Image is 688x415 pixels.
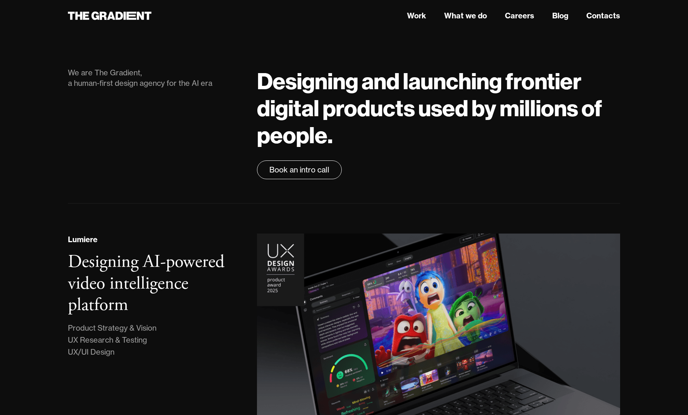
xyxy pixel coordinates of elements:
a: Work [407,10,426,21]
h1: Designing and launching frontier digital products used by millions of people. [257,67,620,148]
a: Blog [552,10,568,21]
a: Contacts [586,10,620,21]
div: We are The Gradient, a human-first design agency for the AI era [68,67,242,88]
a: Careers [505,10,534,21]
div: Product Strategy & Vision UX Research & Testing UX/UI Design [68,322,156,358]
div: Lumiere [68,234,98,245]
a: Book an intro call [257,160,342,179]
h3: Designing AI-powered video intelligence platform [68,250,224,316]
a: What we do [444,10,487,21]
